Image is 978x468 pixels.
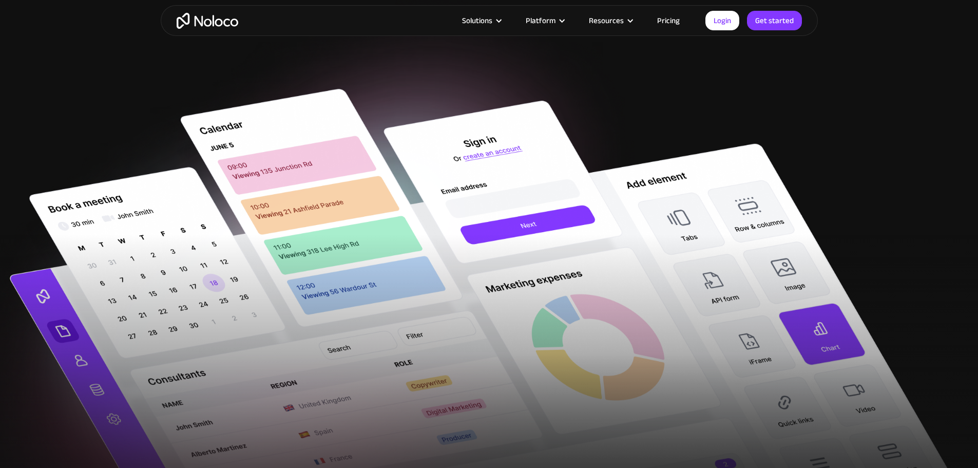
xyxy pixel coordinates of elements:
a: Get started [747,11,802,30]
div: Solutions [462,14,492,27]
div: Resources [589,14,624,27]
a: Login [705,11,739,30]
div: Resources [576,14,644,27]
div: Solutions [449,14,513,27]
a: home [177,13,238,29]
div: Platform [513,14,576,27]
div: Platform [526,14,555,27]
a: Pricing [644,14,693,27]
